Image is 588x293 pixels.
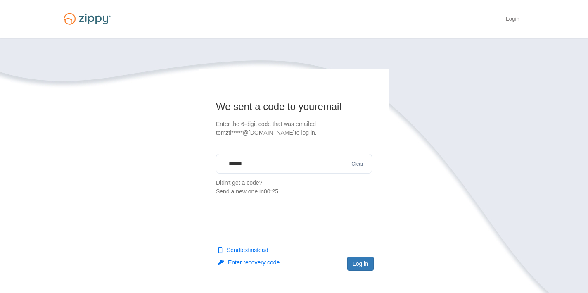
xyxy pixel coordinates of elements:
a: Login [506,16,519,24]
p: Didn't get a code? [216,179,372,196]
img: Logo [59,9,116,29]
div: Send a new one in 00:25 [216,187,372,196]
h1: We sent a code to your email [216,100,372,113]
button: Sendtextinstead [218,246,268,254]
button: Clear [349,160,366,168]
button: Log in [347,257,374,271]
button: Enter recovery code [218,258,280,267]
p: Enter the 6-digit code that was emailed to mzti*****@[DOMAIN_NAME] to log in. [216,120,372,137]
